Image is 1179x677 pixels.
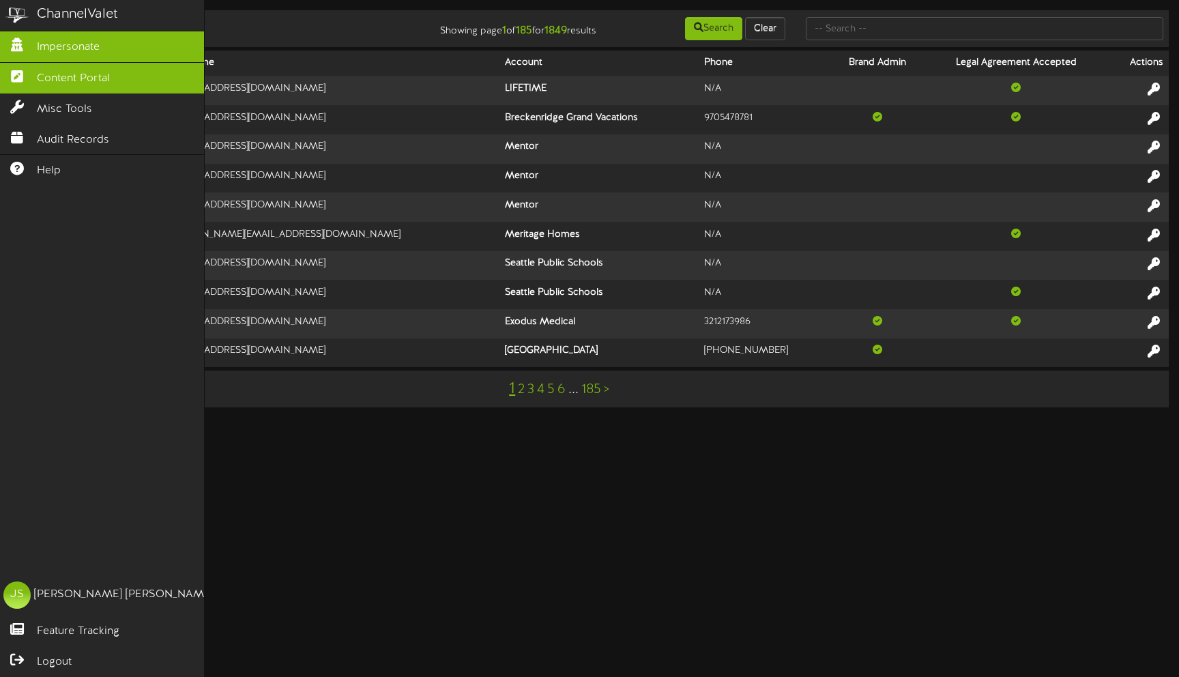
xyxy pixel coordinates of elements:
[502,25,506,37] strong: 1
[699,251,830,280] td: N/A
[418,16,607,39] div: Showing page of for results
[604,382,609,397] a: >
[37,654,72,670] span: Logout
[164,134,499,164] td: [EMAIL_ADDRESS][DOMAIN_NAME]
[164,338,499,367] td: [EMAIL_ADDRESS][DOMAIN_NAME]
[499,192,699,222] th: Mentor
[37,624,119,639] span: Feature Tracking
[699,192,830,222] td: N/A
[164,76,499,105] td: [EMAIL_ADDRESS][DOMAIN_NAME]
[699,134,830,164] td: N/A
[806,17,1163,40] input: -- Search --
[164,309,499,338] td: [EMAIL_ADDRESS][DOMAIN_NAME]
[37,102,92,117] span: Misc Tools
[568,382,579,397] a: ...
[37,71,110,87] span: Content Portal
[699,222,830,251] td: N/A
[745,17,785,40] button: Clear
[581,382,601,397] a: 185
[547,382,555,397] a: 5
[37,40,100,55] span: Impersonate
[499,222,699,251] th: Meritage Homes
[499,280,699,309] th: Seattle Public Schools
[499,76,699,105] th: LIFETIME
[3,581,31,609] div: JS
[509,380,515,398] a: 1
[164,192,499,222] td: [EMAIL_ADDRESS][DOMAIN_NAME]
[499,338,699,367] th: [GEOGRAPHIC_DATA]
[699,76,830,105] td: N/A
[164,251,499,280] td: [EMAIL_ADDRESS][DOMAIN_NAME]
[164,280,499,309] td: [EMAIL_ADDRESS][DOMAIN_NAME]
[164,164,499,193] td: [EMAIL_ADDRESS][DOMAIN_NAME]
[830,51,925,76] th: Brand Admin
[164,51,499,76] th: Username
[544,25,567,37] strong: 1849
[537,382,544,397] a: 4
[699,280,830,309] td: N/A
[699,309,830,338] td: 3212173986
[499,105,699,134] th: Breckenridge Grand Vacations
[557,382,566,397] a: 6
[516,25,532,37] strong: 185
[37,132,109,148] span: Audit Records
[164,222,499,251] td: [PERSON_NAME][EMAIL_ADDRESS][DOMAIN_NAME]
[527,382,534,397] a: 3
[37,5,118,25] div: ChannelValet
[499,51,699,76] th: Account
[699,105,830,134] td: 9705478781
[699,338,830,367] td: [PHONE_NUMBER]
[37,163,61,179] span: Help
[1107,51,1169,76] th: Actions
[164,105,499,134] td: [EMAIL_ADDRESS][DOMAIN_NAME]
[685,17,742,40] button: Search
[499,134,699,164] th: Mentor
[499,164,699,193] th: Mentor
[699,164,830,193] td: N/A
[499,251,699,280] th: Seattle Public Schools
[34,587,214,603] div: [PERSON_NAME] [PERSON_NAME]
[518,382,525,397] a: 2
[499,309,699,338] th: Exodus Medical
[925,51,1107,76] th: Legal Agreement Accepted
[699,51,830,76] th: Phone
